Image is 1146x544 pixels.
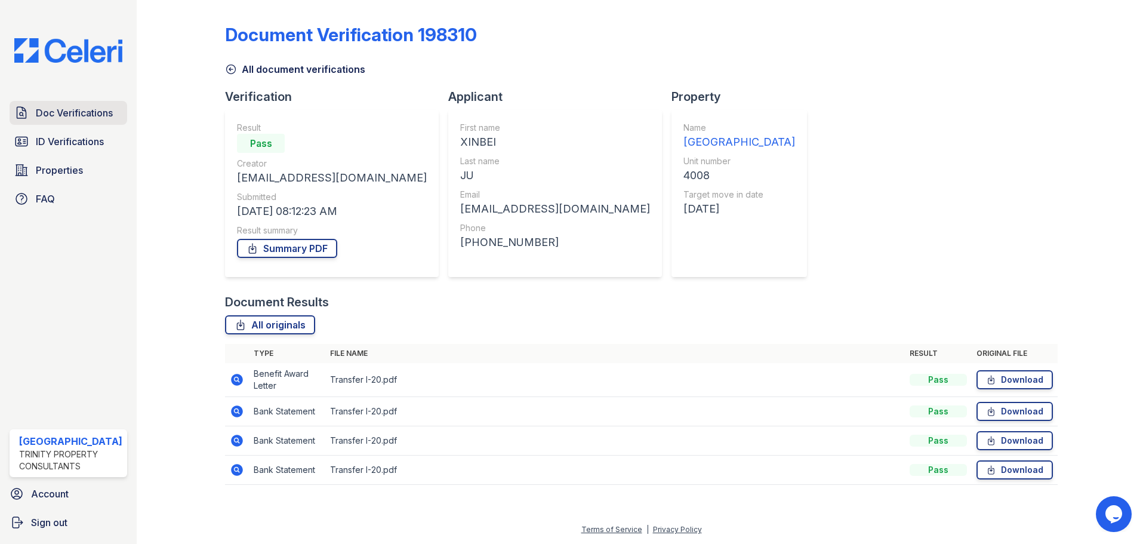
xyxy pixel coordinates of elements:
div: [EMAIL_ADDRESS][DOMAIN_NAME] [237,170,427,186]
td: Transfer I-20.pdf [325,397,905,426]
span: ID Verifications [36,134,104,149]
span: Doc Verifications [36,106,113,120]
a: Download [976,402,1053,421]
a: Privacy Policy [653,525,702,534]
div: | [646,525,649,534]
div: [EMAIL_ADDRESS][DOMAIN_NAME] [460,201,650,217]
span: Account [31,487,69,501]
a: Properties [10,158,127,182]
th: File name [325,344,905,363]
div: Document Results [225,294,329,311]
div: Pass [910,405,967,417]
a: FAQ [10,187,127,211]
div: Pass [910,435,967,447]
div: [DATE] 08:12:23 AM [237,203,427,220]
a: All originals [225,315,315,334]
a: ID Verifications [10,130,127,153]
td: Benefit Award Letter [249,363,325,397]
div: [PHONE_NUMBER] [460,234,650,251]
a: Sign out [5,511,132,534]
div: Verification [225,88,448,105]
span: FAQ [36,192,55,206]
a: All document verifications [225,62,365,76]
a: Summary PDF [237,239,337,258]
div: [GEOGRAPHIC_DATA] [19,434,122,448]
th: Type [249,344,325,363]
div: Unit number [683,155,795,167]
td: Transfer I-20.pdf [325,363,905,397]
div: [DATE] [683,201,795,217]
a: Download [976,370,1053,389]
a: Doc Verifications [10,101,127,125]
td: Transfer I-20.pdf [325,426,905,456]
div: Result summary [237,225,427,236]
a: Download [976,460,1053,480]
div: Applicant [448,88,671,105]
img: CE_Logo_Blue-a8612792a0a2168367f1c8372b55b34899dd931a85d93a1a3d3e32e68fde9ad4.png [5,38,132,63]
iframe: chat widget [1096,496,1134,532]
span: Properties [36,163,83,177]
td: Bank Statement [249,456,325,485]
div: Document Verification 198310 [225,24,477,45]
div: 4008 [683,167,795,184]
th: Result [905,344,972,363]
div: Last name [460,155,650,167]
div: Pass [910,374,967,386]
div: Email [460,189,650,201]
div: XINBEI [460,134,650,150]
div: Target move in date [683,189,795,201]
div: Submitted [237,191,427,203]
span: Sign out [31,515,67,530]
div: JU [460,167,650,184]
div: First name [460,122,650,134]
div: Name [683,122,795,134]
div: Phone [460,222,650,234]
div: Creator [237,158,427,170]
div: [GEOGRAPHIC_DATA] [683,134,795,150]
td: Bank Statement [249,397,325,426]
a: Terms of Service [581,525,642,534]
div: Pass [237,134,285,153]
td: Bank Statement [249,426,325,456]
div: Trinity Property Consultants [19,448,122,472]
div: Result [237,122,427,134]
a: Name [GEOGRAPHIC_DATA] [683,122,795,150]
th: Original file [972,344,1058,363]
td: Transfer I-20.pdf [325,456,905,485]
div: Property [671,88,817,105]
div: Pass [910,464,967,476]
a: Account [5,482,132,506]
a: Download [976,431,1053,450]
